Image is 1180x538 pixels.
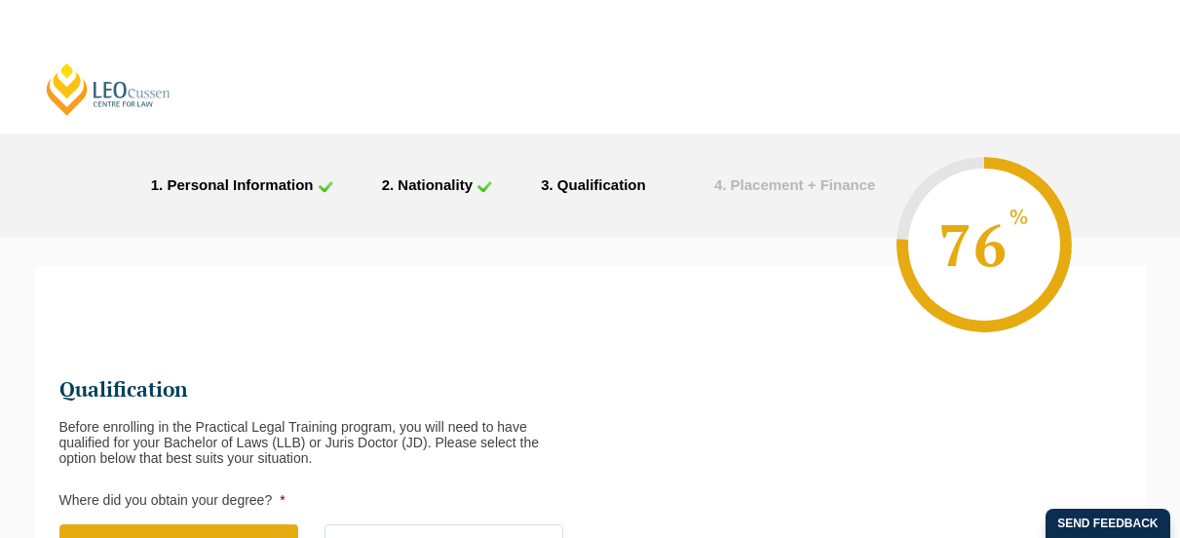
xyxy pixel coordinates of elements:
label: Where did you obtain your degree? [59,493,575,509]
span: . Qualification [550,176,646,193]
div: Before enrolling in the Practical Legal Training program, you will need to have qualified for you... [59,419,575,466]
span: . Nationality [390,176,473,193]
span: 1 [151,176,159,193]
img: check_icon [318,180,333,193]
h2: Qualification [59,376,575,403]
a: [PERSON_NAME] Centre for Law [44,61,173,117]
span: 3 [541,176,549,193]
iframe: LiveChat chat widget [1049,407,1131,489]
span: 76 [935,206,1033,284]
span: 2 [382,176,390,193]
span: . Personal Information [159,176,313,193]
img: check_icon [476,180,492,193]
